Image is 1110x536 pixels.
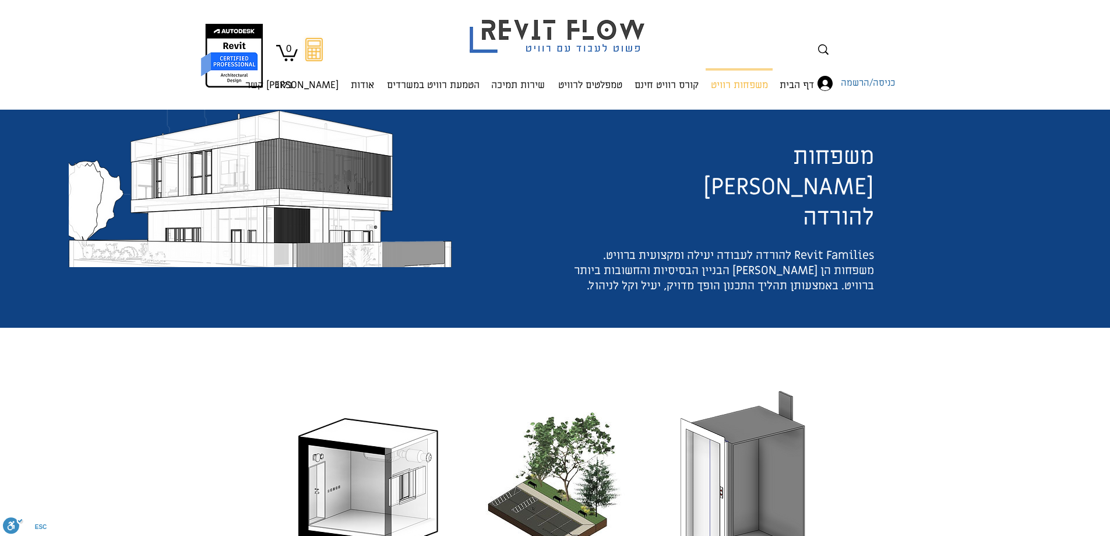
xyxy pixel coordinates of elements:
p: דף הבית [775,69,819,101]
a: בלוג [270,68,298,92]
p: [PERSON_NAME] קשר [241,69,343,101]
a: [PERSON_NAME] קשר [298,68,344,92]
a: עגלה עם 0 פריטים [276,43,298,61]
a: דף הבית [774,68,820,92]
a: משפחות רוויט [704,68,774,92]
a: הטמעת רוויט במשרדים [380,68,485,92]
img: autodesk certified professional in revit for architectural design יונתן אלדד [200,23,265,88]
svg: מחשבון מעבר מאוטוקאד לרוויט [305,38,323,61]
p: בלוג [271,69,297,101]
span: משפחות [PERSON_NAME] להורדה [703,141,874,233]
a: אודות [344,68,380,92]
nav: אתר [267,68,820,92]
p: אודות [346,69,379,101]
span: כניסה/הרשמה [837,76,899,91]
a: קורס רוויט חינם [628,68,704,92]
a: שירות תמיכה [485,68,551,92]
a: טמפלטים לרוויט [551,68,628,92]
p: הטמעת רוויט במשרדים [382,69,484,101]
p: משפחות רוויט [706,71,773,101]
span: משפחות הן [PERSON_NAME] הבניין הבסיסיות והחשובות ביותר ברוויט. באמצעותן תהליך התכנון הופך מדויק, ... [574,263,874,293]
text: 0 [286,43,291,54]
img: שרטוט רוויט יונתן אלדד [69,110,452,267]
p: קורס רוויט חינם [630,69,703,101]
img: Revit flow logo פשוט לעבוד עם רוויט [458,2,660,56]
p: טמפלטים לרוויט [554,69,627,101]
p: שירות תמיכה [487,69,549,101]
button: כניסה/הרשמה [809,72,862,94]
span: Revit Families להורדה לעבודה יעילה ומקצועית ברוויט. [603,248,874,263]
